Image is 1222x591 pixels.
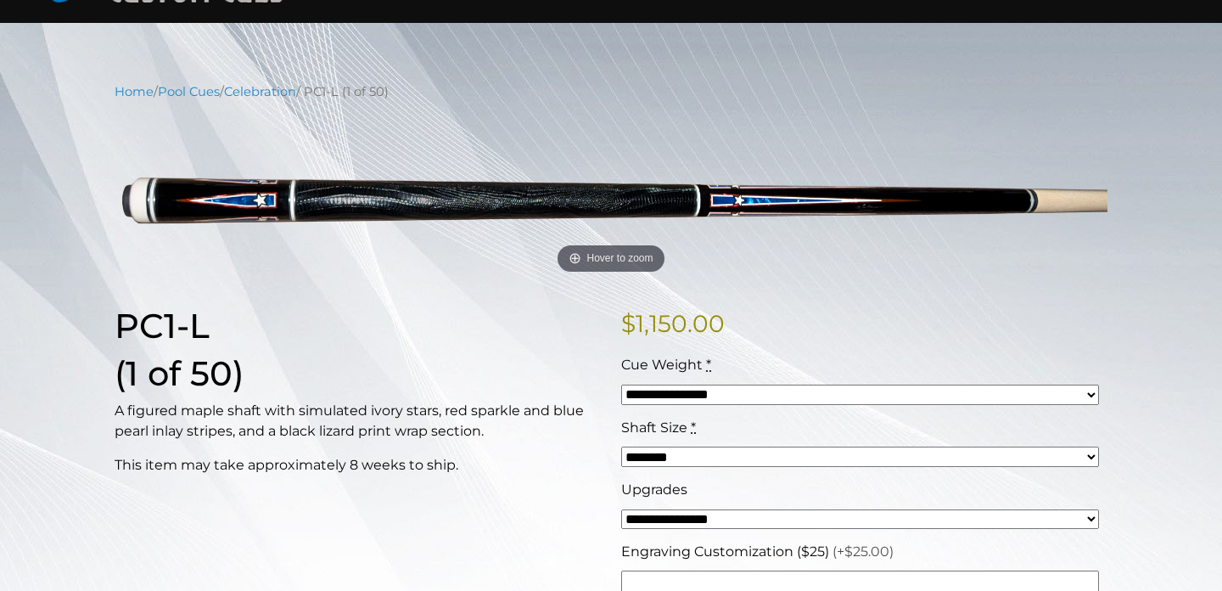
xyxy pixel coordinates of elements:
abbr: required [706,357,711,373]
a: Home [115,84,154,99]
img: PC1-L.png [115,114,1107,279]
h1: (1 of 50) [115,353,601,394]
a: Hover to zoom [115,114,1107,279]
p: This item may take approximately 8 weeks to ship. [115,455,601,476]
span: Engraving Customization ($25) [621,543,829,560]
p: A figured maple shaft with simulated ivory stars, red sparkle and blue pearl inlay stripes, and a... [115,401,601,442]
nav: Breadcrumb [115,82,1107,101]
a: Pool Cues [158,84,220,99]
span: Shaft Size [621,419,687,436]
span: (+$25.00) [832,543,894,560]
a: Celebration [224,84,296,99]
span: $ [621,309,636,338]
bdi: 1,150.00 [621,309,725,338]
abbr: required [691,419,696,436]
span: Cue Weight [621,357,703,373]
span: Upgrades [621,481,687,498]
h1: PC1-L [115,306,601,346]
